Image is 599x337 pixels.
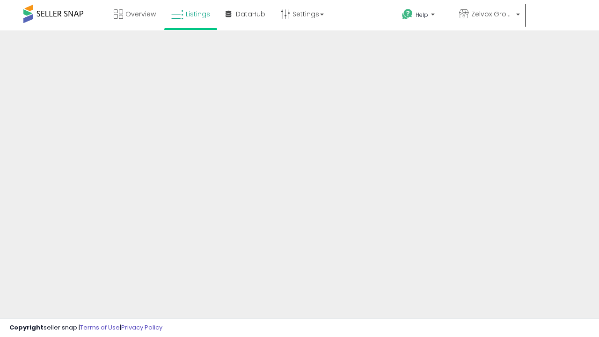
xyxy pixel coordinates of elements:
i: Get Help [402,8,413,20]
div: seller snap | | [9,323,162,332]
span: DataHub [236,9,265,19]
a: Terms of Use [80,323,120,332]
span: Zelvox Group LLC [471,9,513,19]
span: Help [416,11,428,19]
span: Listings [186,9,210,19]
a: Privacy Policy [121,323,162,332]
span: Overview [125,9,156,19]
a: Help [394,1,451,30]
strong: Copyright [9,323,44,332]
